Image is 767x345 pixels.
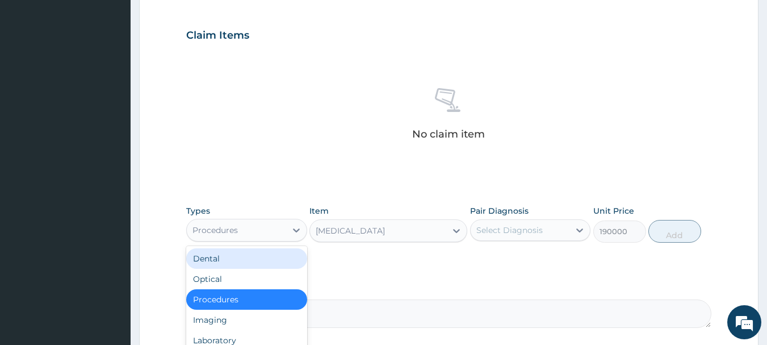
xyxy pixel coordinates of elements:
[21,57,46,85] img: d_794563401_company_1708531726252_794563401
[186,310,307,330] div: Imaging
[470,205,529,217] label: Pair Diagnosis
[6,227,216,267] textarea: Type your message and hit 'Enter'
[59,64,191,78] div: Chat with us now
[186,269,307,289] div: Optical
[593,205,634,217] label: Unit Price
[186,30,249,42] h3: Claim Items
[186,6,213,33] div: Minimize live chat window
[412,128,485,140] p: No claim item
[66,101,157,216] span: We're online!
[192,225,238,236] div: Procedures
[309,205,329,217] label: Item
[186,248,307,269] div: Dental
[476,225,543,236] div: Select Diagnosis
[186,284,712,293] label: Comment
[316,225,385,236] div: [MEDICAL_DATA]
[648,220,701,243] button: Add
[186,206,210,216] label: Types
[186,289,307,310] div: Procedures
